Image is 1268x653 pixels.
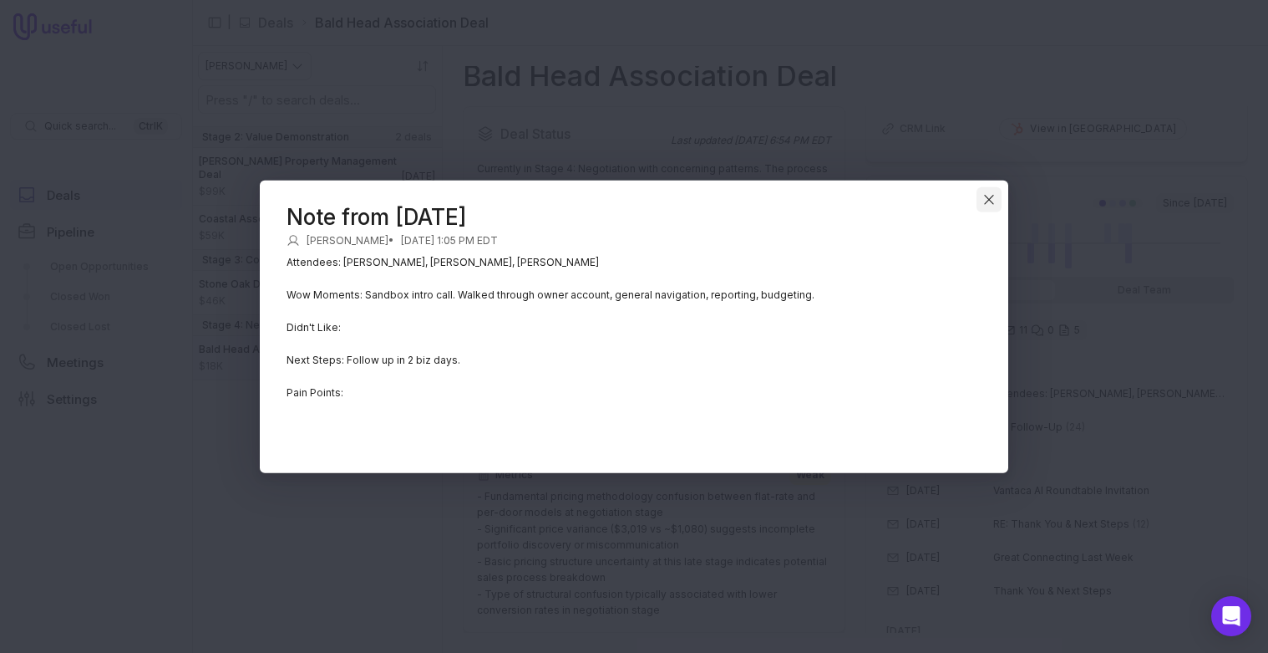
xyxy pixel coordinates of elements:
[287,286,981,303] p: Wow Moments: Sandbox intro call. Walked through owner account, general navigation, reporting, bud...
[287,384,981,400] p: Pain Points:
[401,233,498,247] time: [DATE] 1:05 PM EDT
[976,186,1002,212] button: Close
[287,207,981,227] header: Note from [DATE]
[287,233,981,247] div: [PERSON_NAME] •
[287,351,981,368] p: Next Steps: Follow up in 2 biz days.
[287,319,981,335] p: Didn't Like:
[287,253,981,270] p: Attendees: [PERSON_NAME], [PERSON_NAME], [PERSON_NAME]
